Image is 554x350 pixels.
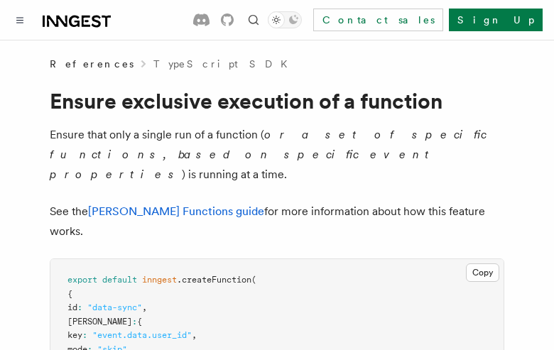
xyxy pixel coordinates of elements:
span: : [82,330,87,340]
span: : [132,317,137,327]
p: Ensure that only a single run of a function ( ) is running at a time. [50,125,504,185]
span: ( [251,275,256,285]
p: See the for more information about how this feature works. [50,202,504,241]
em: or a set of specific functions, based on specific event properties [50,128,487,181]
span: { [67,289,72,299]
span: key [67,330,82,340]
span: , [142,302,147,312]
span: default [102,275,137,285]
span: .createFunction [177,275,251,285]
a: Sign Up [449,9,543,31]
span: : [77,302,82,312]
a: Contact sales [313,9,443,31]
button: Copy [466,263,499,282]
span: "event.data.user_id" [92,330,192,340]
span: inngest [142,275,177,285]
span: id [67,302,77,312]
a: TypeScript SDK [153,57,296,71]
span: export [67,275,97,285]
button: Toggle navigation [11,11,28,28]
h1: Ensure exclusive execution of a function [50,88,504,114]
span: , [192,330,197,340]
span: [PERSON_NAME] [67,317,132,327]
span: "data-sync" [87,302,142,312]
button: Toggle dark mode [268,11,302,28]
span: References [50,57,134,71]
a: [PERSON_NAME] Functions guide [88,204,264,218]
span: { [137,317,142,327]
button: Find something... [245,11,262,28]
